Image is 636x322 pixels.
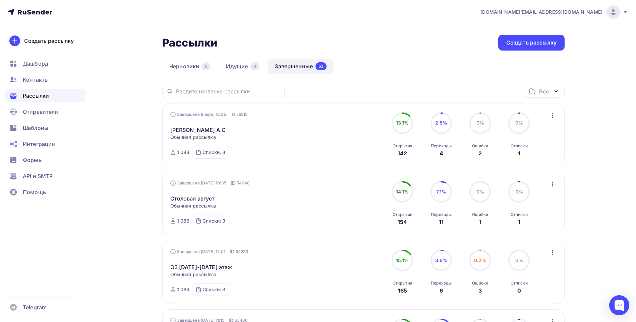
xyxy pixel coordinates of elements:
div: 1 [518,218,520,226]
span: 0% [476,120,484,126]
span: [DOMAIN_NAME][EMAIL_ADDRESS][DOMAIN_NAME] [480,9,602,15]
a: Идущие0 [219,59,266,74]
span: 54233 [236,248,249,255]
div: Списки: 3 [203,286,225,293]
span: 0% [476,189,484,194]
div: Ошибки [472,143,488,149]
div: Открытия [393,143,412,149]
span: 14.1% [396,189,409,194]
div: 0 [517,287,521,295]
span: Дашборд [23,60,48,68]
span: 0% [515,189,523,194]
div: 2 [478,149,482,157]
a: Отправители [5,105,85,118]
a: Контакты [5,73,85,86]
span: 0.2% [474,257,486,263]
div: Создать рассылку [24,37,74,45]
div: Завершена Вчера, 12:35 [170,111,248,118]
span: Помощь [23,188,46,196]
div: 142 [398,149,407,157]
a: Рассылки [5,89,85,102]
a: Дашборд [5,57,85,70]
span: Формы [23,156,43,164]
span: ID [230,111,235,118]
span: 15.1% [396,257,409,263]
span: Интеграции [23,140,55,148]
span: 54648 [237,180,250,186]
div: Переходы [431,280,452,286]
span: 3.6% [435,257,448,263]
a: Шаблоны [5,121,85,135]
a: Черновики0 [162,59,218,74]
div: 1 [479,218,481,226]
div: Завершена [DATE] 15:01 [170,248,249,255]
div: Списки: 3 [203,149,225,156]
div: Создать рассылку [506,39,557,47]
a: Формы [5,153,85,167]
div: 0 [202,62,211,70]
a: ОЗ [DATE]-[DATE] этаж [170,263,232,271]
span: Контакты [23,76,49,84]
span: Telegram [23,303,47,311]
a: Столовая август [170,194,215,203]
span: Обычная рассылка [170,271,216,278]
span: Отправители [23,108,58,116]
div: Все [539,87,548,95]
div: 11 [439,218,444,226]
div: 1 089 [177,286,190,293]
span: 55515 [236,111,248,118]
div: Открытия [393,212,412,217]
a: [PERSON_NAME] А С [170,126,226,134]
div: Отписки [511,143,528,149]
div: 154 [398,218,407,226]
div: Ошибки [472,280,488,286]
span: 7.1% [436,189,446,194]
div: Переходы [431,143,452,149]
span: 2.8% [435,120,448,126]
div: 53 [315,62,327,70]
div: 3 [478,287,482,295]
span: API и SMTP [23,172,53,180]
div: Отписки [511,212,528,217]
button: Все [524,85,565,98]
div: 4 [440,149,443,157]
div: Списки: 3 [203,218,225,224]
a: [DOMAIN_NAME][EMAIL_ADDRESS][DOMAIN_NAME] [480,5,628,19]
span: Обычная рассылка [170,203,216,209]
div: 1 [518,149,520,157]
span: 13.1% [396,120,409,126]
span: ID [231,180,235,186]
span: 0% [515,257,523,263]
div: Завершена [DATE] 10:35 [170,180,250,186]
a: Завершенные53 [268,59,334,74]
span: Шаблоны [23,124,48,132]
span: 0% [515,120,523,126]
h2: Рассылки [162,36,217,50]
span: Рассылки [23,92,49,100]
div: Ошибки [472,212,488,217]
div: Отписки [511,280,528,286]
input: Введите название рассылки [176,88,281,95]
div: 0 [250,62,259,70]
span: ID [230,248,234,255]
span: Обычная рассылка [170,134,216,141]
div: 165 [398,287,407,295]
div: 1 083 [177,149,190,156]
div: 6 [440,287,443,295]
div: 1 086 [177,218,190,224]
div: Открытия [393,280,412,286]
div: Переходы [431,212,452,217]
